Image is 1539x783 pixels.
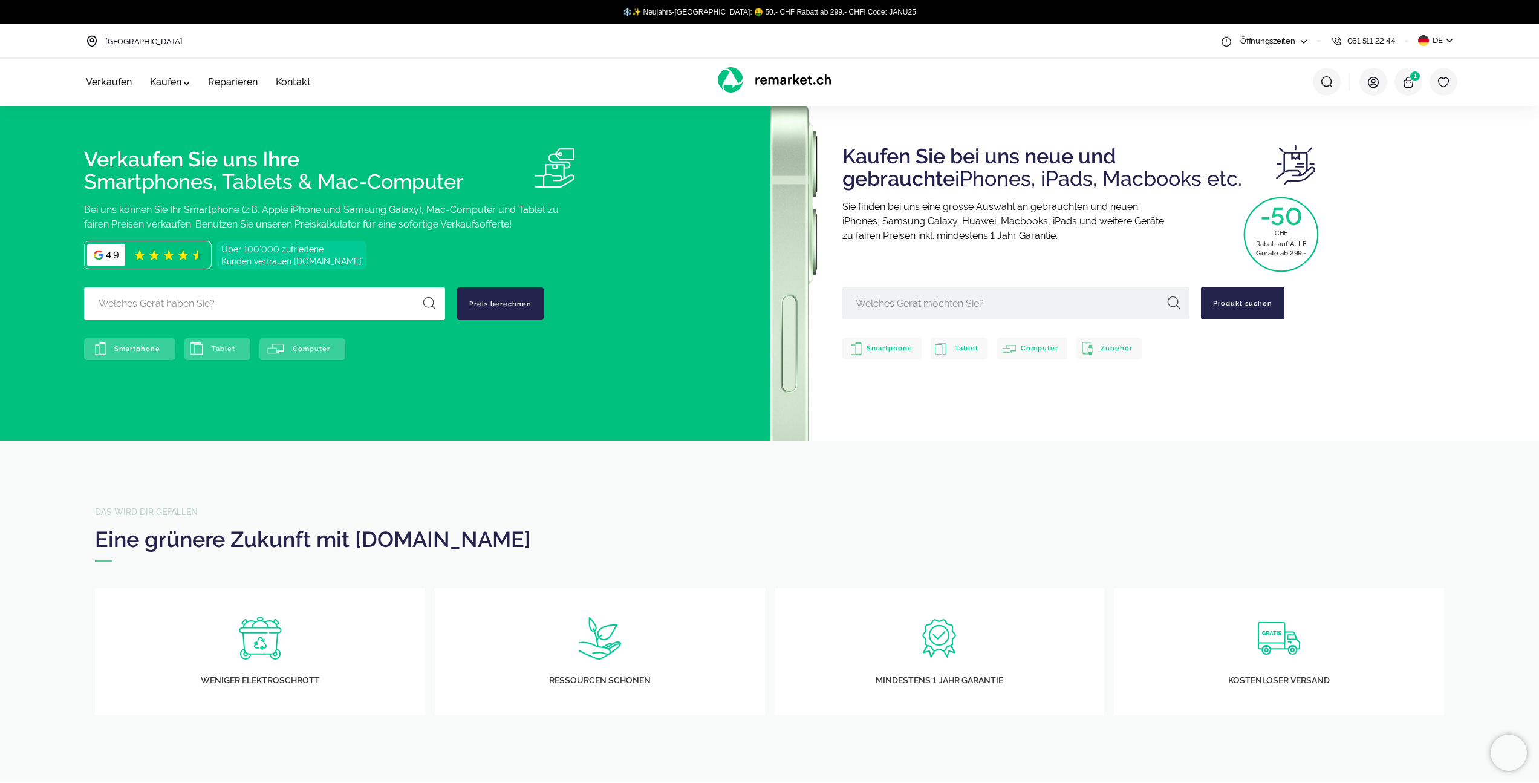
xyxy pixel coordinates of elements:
[1258,617,1300,660] img: free-delivery.svg
[150,76,190,88] a: Kaufen
[1276,145,1315,185] img: Kaufen
[842,200,1421,252] p: Sie finden bei uns eine grosse Auswahl an gebrauchten und neuen iPhones, Samsung Galaxy, Huawei, ...
[1409,70,1421,82] span: 1
[1330,35,1342,47] img: Telefon
[535,148,574,188] img: Online einfach Smartphone, Tablet, Computer verkaufen
[106,249,119,261] span: 4.9
[579,617,621,660] img: ecology.svg
[1201,287,1284,319] div: Produkt suchen
[114,345,160,353] span: Smartphone
[184,338,250,360] a: Tablet
[86,76,132,88] a: Verkaufen
[1220,35,1232,47] img: Öffnungszeiten
[1437,75,1450,88] a: heart-icon
[1101,344,1133,352] span: Zubehör
[931,338,987,359] a: Tablet
[955,344,978,352] span: Tablet
[95,507,1444,517] div: Das wird dir gefallen
[84,287,444,320] input: Welches Gerät haben Sie?
[1076,338,1142,359] a: Zubehör
[208,76,258,88] a: Reparieren
[84,203,685,241] p: Bei uns können Sie Ihr Smartphone (z.B. Apple iPhone und Samsung Galaxy), Mac-Computer und Tablet...
[212,345,235,353] span: Tablet
[1402,75,1414,88] a: cart-icon1
[1244,204,1318,229] p: -50
[84,148,535,194] h2: Smartphones, Tablets & Mac-Computer
[1437,76,1450,88] img: heart-icon
[95,526,1444,552] div: Eine grünere Zukunft mit [DOMAIN_NAME]
[842,136,1277,191] h2: iPhones, iPads, Macbooks etc.
[842,144,1116,191] span: Kaufen Sie bei uns neue und gebrauchte
[1418,35,1429,46] img: de.svg
[86,35,98,47] img: Standort
[1402,76,1414,88] img: cart-icon
[105,37,183,46] span: [GEOGRAPHIC_DATA]
[435,674,765,686] div: Ressourcen schonen
[918,617,960,660] img: guarantee.svg
[1114,674,1444,686] div: Kostenloser Versand
[842,338,922,359] a: Smartphone
[1347,36,1396,47] span: 061 511 22 44
[95,674,425,686] div: Weniger Elektroschrott
[1433,35,1442,47] span: DE
[276,76,311,88] a: Kontakt
[84,147,299,171] span: Verkaufen Sie uns Ihre
[239,617,282,660] img: container.svg
[775,674,1105,686] div: Mindestens 1 Jahr Garantie
[84,338,175,360] a: Smartphone
[1367,76,1379,88] img: user-icon
[457,287,544,320] div: Preis berechnen
[1330,24,1396,57] a: 061 511 22 44
[1021,344,1058,352] span: Computer
[1491,735,1527,771] iframe: Brevo live chat
[1240,36,1295,47] span: Öffnungszeiten
[293,345,330,353] span: Computer
[216,241,366,269] div: Über 100'000 zufriedene Kunden vertrauen [DOMAIN_NAME]
[867,344,913,352] span: Smartphone
[259,338,345,360] a: Computer
[997,338,1067,359] a: Computer
[842,287,1189,319] input: Welches Gerät möchten Sie?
